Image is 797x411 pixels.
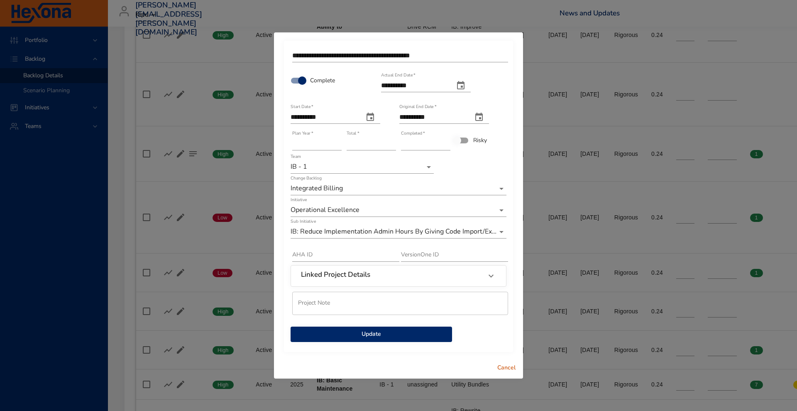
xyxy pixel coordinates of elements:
div: Integrated Billing [291,182,506,195]
button: Cancel [493,360,520,376]
button: actual end date [451,76,471,96]
span: Cancel [496,363,516,373]
span: Complete [310,76,335,85]
button: original end date [469,107,489,127]
h6: Linked Project Details [301,271,370,279]
label: Initiative [291,197,307,202]
label: Sub Initiative [291,219,316,224]
div: Linked Project Details [291,266,506,286]
label: Actual End Date [381,73,416,77]
button: Update [291,327,452,342]
span: Update [297,329,445,340]
div: IB - 1 [291,160,434,174]
span: Risky [473,136,487,145]
label: Original End Date [399,104,436,109]
label: Completed [401,131,425,135]
label: Start Date [291,104,313,109]
label: Total [347,131,359,135]
button: start date [360,107,380,127]
label: Change Backlog [291,176,322,180]
label: Team [291,154,301,159]
div: IB: Reduce Implementation Admin Hours By Giving Code Import/Export Ability [291,225,506,239]
div: Operational Excellence [291,204,506,217]
label: Plan Year [292,131,313,135]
